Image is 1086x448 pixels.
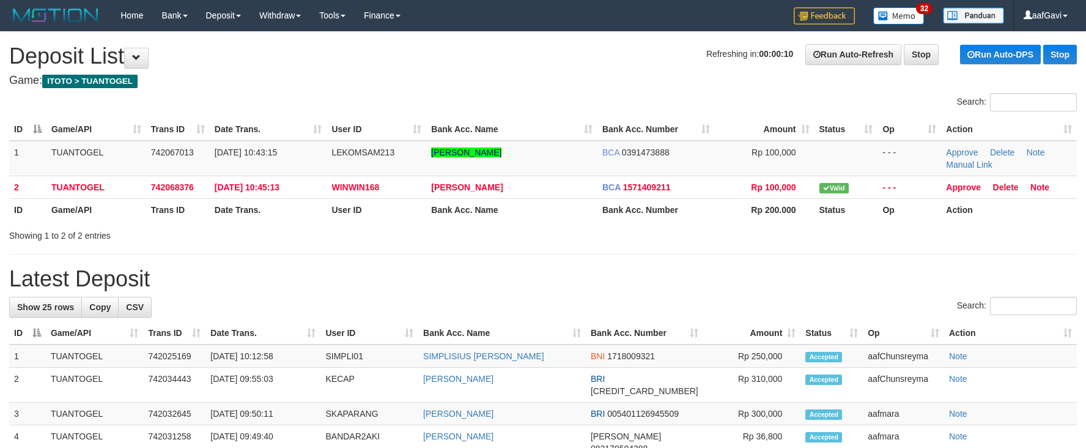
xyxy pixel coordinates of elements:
th: ID: activate to sort column descending [9,118,46,141]
a: [PERSON_NAME] [423,431,493,441]
a: Run Auto-DPS [960,45,1041,64]
strong: 00:00:10 [759,49,793,59]
th: Rp 200.000 [715,198,814,221]
td: TUANTOGEL [46,403,144,425]
span: BRI [591,409,605,419]
td: 1 [9,141,46,176]
span: Accepted [805,375,842,385]
a: [PERSON_NAME] [431,147,501,157]
th: Bank Acc. Number: activate to sort column ascending [586,322,703,345]
img: panduan.png [943,7,1004,24]
th: ID [9,198,46,221]
span: BCA [602,147,619,157]
td: aafmara [863,403,944,425]
input: Search: [990,297,1077,315]
th: Date Trans.: activate to sort column ascending [205,322,320,345]
span: Accepted [805,409,842,420]
a: [PERSON_NAME] [431,182,503,192]
span: Accepted [805,352,842,362]
div: Showing 1 to 2 of 2 entries [9,225,443,242]
th: Bank Acc. Name: activate to sort column ascending [418,322,586,345]
span: Copy 0391473888 to clipboard [622,147,670,157]
a: Stop [904,44,939,65]
th: Action: activate to sort column ascending [944,322,1077,345]
td: - - - [877,141,941,176]
span: BNI [591,351,605,361]
a: Delete [993,182,1019,192]
h1: Latest Deposit [9,267,1077,291]
span: Copy 1571409211 to clipboard [623,182,671,192]
img: Button%20Memo.svg [873,7,925,24]
span: [DATE] 10:45:13 [215,182,279,192]
th: Trans ID [146,198,210,221]
td: 2 [9,368,46,403]
span: 32 [916,3,933,14]
span: Valid transaction [819,183,849,193]
td: Rp 250,000 [703,345,801,368]
th: Status: activate to sort column ascending [800,322,863,345]
th: Op: activate to sort column ascending [863,322,944,345]
th: Amount: activate to sort column ascending [715,118,814,141]
h4: Game: [9,75,1077,87]
span: Refreshing in: [706,49,793,59]
span: LEKOMSAM213 [331,147,394,157]
span: Copy 1718009321 to clipboard [607,351,655,361]
th: Trans ID: activate to sort column ascending [146,118,210,141]
a: Note [949,409,967,419]
span: Rp 100,000 [752,147,796,157]
td: [DATE] 09:50:11 [205,403,320,425]
span: ITOTO > TUANTOGEL [42,75,138,88]
span: Copy 341001029689532 to clipboard [591,386,698,396]
th: Game/API [46,198,146,221]
a: Note [949,431,967,441]
th: Status [814,198,878,221]
span: [DATE] 10:43:15 [215,147,277,157]
td: Rp 310,000 [703,368,801,403]
span: 742068376 [151,182,194,192]
td: TUANTOGEL [46,141,146,176]
td: 2 [9,176,46,198]
th: Bank Acc. Name [426,198,597,221]
a: SIMPLISIUS [PERSON_NAME] [423,351,544,361]
span: Rp 100,000 [751,182,796,192]
a: [PERSON_NAME] [423,409,493,419]
label: Search: [957,297,1077,315]
th: Date Trans.: activate to sort column ascending [210,118,327,141]
a: Note [1027,147,1045,157]
th: Amount: activate to sort column ascending [703,322,801,345]
a: Note [1030,182,1049,192]
th: Action: activate to sort column ascending [941,118,1077,141]
th: User ID: activate to sort column ascending [320,322,418,345]
th: Bank Acc. Number [597,198,715,221]
th: Action [941,198,1077,221]
a: Note [949,374,967,384]
span: Show 25 rows [17,302,74,312]
a: [PERSON_NAME] [423,374,493,384]
a: Manual Link [946,160,992,170]
th: Game/API: activate to sort column ascending [46,322,144,345]
td: 742032645 [143,403,205,425]
span: Copy 005401126945509 to clipboard [607,409,679,419]
input: Search: [990,93,1077,111]
img: MOTION_logo.png [9,6,102,24]
th: Game/API: activate to sort column ascending [46,118,146,141]
th: User ID: activate to sort column ascending [327,118,426,141]
span: WINWIN168 [331,182,379,192]
td: [DATE] 09:55:03 [205,368,320,403]
td: aafChunsreyma [863,345,944,368]
th: Bank Acc. Number: activate to sort column ascending [597,118,715,141]
td: aafChunsreyma [863,368,944,403]
span: 742067013 [151,147,194,157]
td: - - - [877,176,941,198]
th: User ID [327,198,426,221]
td: TUANTOGEL [46,176,146,198]
a: Show 25 rows [9,297,82,318]
a: Stop [1043,45,1077,64]
th: Trans ID: activate to sort column ascending [143,322,205,345]
span: BRI [591,374,605,384]
td: TUANTOGEL [46,345,144,368]
th: Bank Acc. Name: activate to sort column ascending [426,118,597,141]
a: Run Auto-Refresh [805,44,901,65]
h1: Deposit List [9,44,1077,69]
td: 742034443 [143,368,205,403]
